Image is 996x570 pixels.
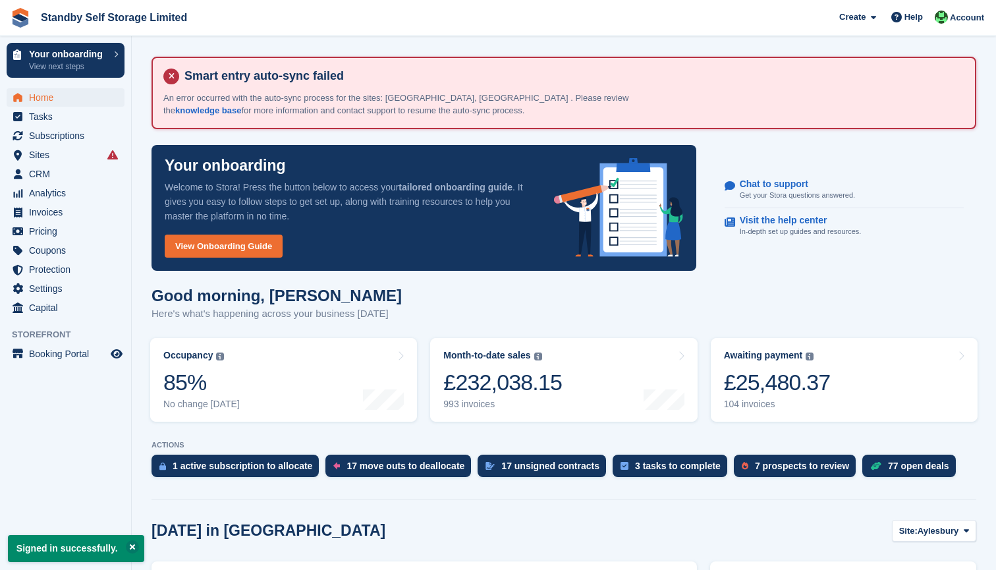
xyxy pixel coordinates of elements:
[29,146,108,164] span: Sites
[8,535,144,562] p: Signed in successfully.
[29,127,108,145] span: Subscriptions
[179,69,964,84] h4: Smart entry auto-sync failed
[333,462,340,470] img: move_outs_to_deallocate_icon-f764333ba52eb49d3ac5e1228854f67142a1ed5810a6f6cc68b1a99e826820c5.svg
[29,165,108,183] span: CRM
[109,346,124,362] a: Preview store
[725,208,964,244] a: Visit the help center In-depth set up guides and resources.
[29,241,108,260] span: Coupons
[892,520,976,542] button: Site: Aylesbury
[29,222,108,241] span: Pricing
[724,350,803,361] div: Awaiting payment
[29,88,108,107] span: Home
[150,338,417,422] a: Occupancy 85% No change [DATE]
[7,165,124,183] a: menu
[839,11,866,24] span: Create
[29,260,108,279] span: Protection
[935,11,948,24] img: Michael Walker
[443,350,530,361] div: Month-to-date sales
[163,399,240,410] div: No change [DATE]
[806,353,814,360] img: icon-info-grey-7440780725fd019a000dd9b08b2336e03edf1995a4989e88bcd33f0948082b44.svg
[7,107,124,126] a: menu
[29,107,108,126] span: Tasks
[11,8,30,28] img: stora-icon-8386f47178a22dfd0bd8f6a31ec36ba5ce8667c1dd55bd0f319d3a0aa187defe.svg
[36,7,192,28] a: Standby Self Storage Limited
[7,88,124,107] a: menu
[635,461,721,471] div: 3 tasks to complete
[7,43,124,78] a: Your onboarding View next steps
[152,306,402,322] p: Here's what's happening across your business [DATE]
[7,279,124,298] a: menu
[7,222,124,241] a: menu
[888,461,949,471] div: 77 open deals
[346,461,464,471] div: 17 move outs to deallocate
[734,455,862,484] a: 7 prospects to review
[7,146,124,164] a: menu
[152,522,385,540] h2: [DATE] in [GEOGRAPHIC_DATA]
[216,353,224,360] img: icon-info-grey-7440780725fd019a000dd9b08b2336e03edf1995a4989e88bcd33f0948082b44.svg
[899,525,918,538] span: Site:
[163,350,213,361] div: Occupancy
[152,287,402,304] h1: Good morning, [PERSON_NAME]
[7,260,124,279] a: menu
[29,203,108,221] span: Invoices
[554,158,683,257] img: onboarding-info-6c161a55d2c0e0a8cae90662b2fe09162a5109e8cc188191df67fb4f79e88e88.svg
[534,353,542,360] img: icon-info-grey-7440780725fd019a000dd9b08b2336e03edf1995a4989e88bcd33f0948082b44.svg
[613,455,734,484] a: 3 tasks to complete
[485,462,495,470] img: contract_signature_icon-13c848040528278c33f63329250d36e43548de30e8caae1d1a13099fd9432cc5.svg
[7,184,124,202] a: menu
[7,345,124,363] a: menu
[918,525,958,538] span: Aylesbury
[430,338,697,422] a: Month-to-date sales £232,038.15 993 invoices
[950,11,984,24] span: Account
[7,203,124,221] a: menu
[175,105,241,115] a: knowledge base
[165,180,533,223] p: Welcome to Stora! Press the button below to access your . It gives you easy to follow steps to ge...
[862,455,962,484] a: 77 open deals
[29,184,108,202] span: Analytics
[904,11,923,24] span: Help
[163,369,240,396] div: 85%
[7,241,124,260] a: menu
[443,399,562,410] div: 993 invoices
[165,158,286,173] p: Your onboarding
[740,190,855,201] p: Get your Stora questions answered.
[7,299,124,317] a: menu
[755,461,849,471] div: 7 prospects to review
[7,127,124,145] a: menu
[724,399,831,410] div: 104 invoices
[107,150,118,160] i: Smart entry sync failures have occurred
[870,461,881,470] img: deal-1b604bf984904fb50ccaf53a9ad4b4a5d6e5aea283cecdc64d6e3604feb123c2.svg
[29,49,107,59] p: Your onboarding
[163,92,657,117] p: An error occurred with the auto-sync process for the sites: [GEOGRAPHIC_DATA], [GEOGRAPHIC_DATA] ...
[478,455,613,484] a: 17 unsigned contracts
[29,61,107,72] p: View next steps
[173,461,312,471] div: 1 active subscription to allocate
[740,226,862,237] p: In-depth set up guides and resources.
[159,462,166,470] img: active_subscription_to_allocate_icon-d502201f5373d7db506a760aba3b589e785aa758c864c3986d89f69b8ff3...
[740,179,844,190] p: Chat to support
[724,369,831,396] div: £25,480.37
[152,441,976,449] p: ACTIONS
[165,235,283,258] a: View Onboarding Guide
[501,461,599,471] div: 17 unsigned contracts
[325,455,478,484] a: 17 move outs to deallocate
[399,182,512,192] strong: tailored onboarding guide
[152,455,325,484] a: 1 active subscription to allocate
[29,279,108,298] span: Settings
[29,299,108,317] span: Capital
[740,215,851,226] p: Visit the help center
[711,338,978,422] a: Awaiting payment £25,480.37 104 invoices
[725,172,964,208] a: Chat to support Get your Stora questions answered.
[443,369,562,396] div: £232,038.15
[12,328,131,341] span: Storefront
[621,462,628,470] img: task-75834270c22a3079a89374b754ae025e5fb1db73e45f91037f5363f120a921f8.svg
[29,345,108,363] span: Booking Portal
[742,462,748,470] img: prospect-51fa495bee0391a8d652442698ab0144808aea92771e9ea1ae160a38d050c398.svg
